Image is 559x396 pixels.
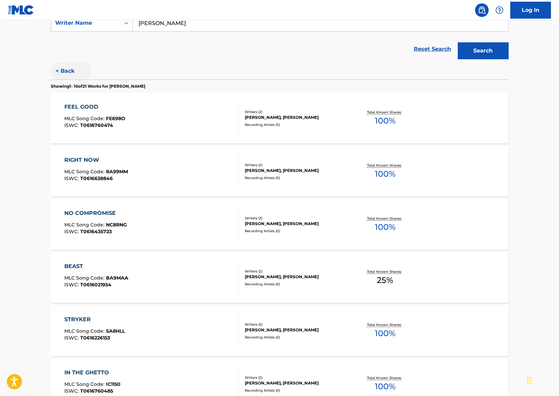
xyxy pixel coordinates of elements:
[367,163,403,168] p: Total Known Shares:
[106,169,128,175] span: RA99MM
[245,269,347,274] div: Writers ( 2 )
[106,222,127,228] span: NC8RNG
[64,103,125,111] div: FEEL GOOD
[410,42,454,57] a: Reset Search
[80,175,113,181] span: T0616638846
[51,199,509,250] a: NO COMPROMISEMLC Song Code:NC8RNGISWC:T0616435723Writers (2)[PERSON_NAME], [PERSON_NAME]Recording...
[64,262,128,270] div: BEAST
[375,221,395,233] span: 100 %
[51,15,509,63] form: Search Form
[375,168,395,180] span: 100 %
[64,228,80,235] span: ISWC :
[51,252,509,303] a: BEASTMLC Song Code:BA9MAAISWC:T0616021954Writers (2)[PERSON_NAME], [PERSON_NAME]Recording Artists...
[367,216,403,221] p: Total Known Shares:
[245,375,347,380] div: Writers ( 2 )
[245,327,347,333] div: [PERSON_NAME], [PERSON_NAME]
[245,388,347,393] div: Recording Artists ( 0 )
[64,175,80,181] span: ISWC :
[80,228,112,235] span: T0616435723
[375,115,395,127] span: 100 %
[64,222,106,228] span: MLC Song Code :
[64,122,80,128] span: ISWC :
[64,115,106,122] span: MLC Song Code :
[458,42,509,59] button: Search
[245,335,347,340] div: Recording Artists ( 0 )
[51,83,145,89] p: Showing 1 - 10 of 21 Works for [PERSON_NAME]
[51,93,509,144] a: FEEL GOODMLC Song Code:FE698OISWC:T0616760474Writers (2)[PERSON_NAME], [PERSON_NAME]Recording Art...
[510,2,551,19] a: Log In
[377,274,393,286] span: 25 %
[527,370,531,391] div: Drag
[64,209,127,217] div: NO COMPROMISE
[245,380,347,386] div: [PERSON_NAME], [PERSON_NAME]
[375,327,395,339] span: 100 %
[475,3,489,17] a: Public Search
[80,335,110,341] span: T0616226153
[64,275,106,281] span: MLC Song Code :
[367,322,403,327] p: Total Known Shares:
[495,6,503,14] img: help
[367,269,403,274] p: Total Known Shares:
[64,328,106,334] span: MLC Song Code :
[245,282,347,287] div: Recording Artists ( 0 )
[80,388,113,394] span: T0616760485
[8,5,34,15] img: MLC Logo
[64,315,125,324] div: STRYKER
[245,228,347,234] div: Recording Artists ( 0 )
[245,274,347,280] div: [PERSON_NAME], [PERSON_NAME]
[64,169,106,175] span: MLC Song Code :
[245,221,347,227] div: [PERSON_NAME], [PERSON_NAME]
[106,328,125,334] span: SA8HLL
[106,275,128,281] span: BA9MAA
[64,369,121,377] div: IN THE GHETTO
[80,282,111,288] span: T0616021954
[245,322,347,327] div: Writers ( 2 )
[64,156,128,164] div: RIGHT NOW
[367,375,403,380] p: Total Known Shares:
[478,6,486,14] img: search
[55,19,116,27] div: Writer Name
[245,162,347,168] div: Writers ( 2 )
[493,3,506,17] div: Help
[64,335,80,341] span: ISWC :
[51,63,91,80] button: < Back
[106,381,121,387] span: IC1150
[367,110,403,115] p: Total Known Shares:
[245,216,347,221] div: Writers ( 2 )
[80,122,113,128] span: T0616760474
[51,305,509,356] a: STRYKERMLC Song Code:SA8HLLISWC:T0616226153Writers (2)[PERSON_NAME], [PERSON_NAME]Recording Artis...
[375,380,395,393] span: 100 %
[51,146,509,197] a: RIGHT NOWMLC Song Code:RA99MMISWC:T0616638846Writers (2)[PERSON_NAME], [PERSON_NAME]Recording Art...
[64,282,80,288] span: ISWC :
[245,109,347,114] div: Writers ( 2 )
[106,115,125,122] span: FE698O
[245,122,347,127] div: Recording Artists ( 0 )
[245,175,347,180] div: Recording Artists ( 0 )
[64,381,106,387] span: MLC Song Code :
[245,168,347,174] div: [PERSON_NAME], [PERSON_NAME]
[525,364,559,396] iframe: Chat Widget
[245,114,347,120] div: [PERSON_NAME], [PERSON_NAME]
[64,388,80,394] span: ISWC :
